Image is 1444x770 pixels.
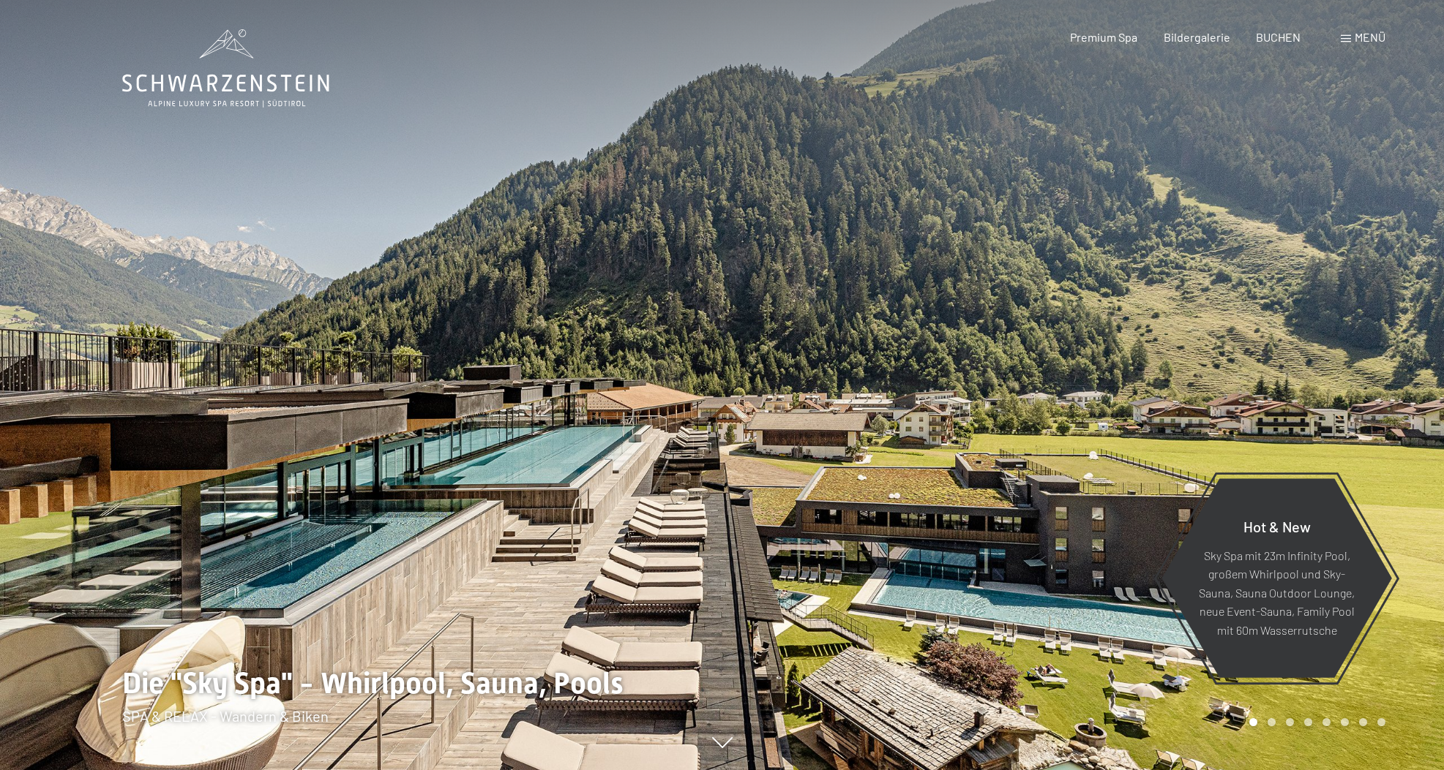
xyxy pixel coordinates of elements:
div: Carousel Page 1 (Current Slide) [1249,718,1257,726]
p: Sky Spa mit 23m Infinity Pool, großem Whirlpool und Sky-Sauna, Sauna Outdoor Lounge, neue Event-S... [1197,546,1356,639]
span: Hot & New [1243,517,1311,535]
div: Carousel Page 4 [1304,718,1312,726]
a: BUCHEN [1256,30,1301,44]
div: Carousel Page 6 [1341,718,1349,726]
a: Bildergalerie [1164,30,1230,44]
div: Carousel Page 2 [1268,718,1276,726]
div: Carousel Page 5 [1323,718,1331,726]
div: Carousel Pagination [1244,718,1385,726]
span: Menü [1355,30,1385,44]
div: Carousel Page 8 [1377,718,1385,726]
div: Carousel Page 7 [1359,718,1367,726]
a: Hot & New Sky Spa mit 23m Infinity Pool, großem Whirlpool und Sky-Sauna, Sauna Outdoor Lounge, ne... [1161,478,1393,679]
a: Premium Spa [1070,30,1137,44]
div: Carousel Page 3 [1286,718,1294,726]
